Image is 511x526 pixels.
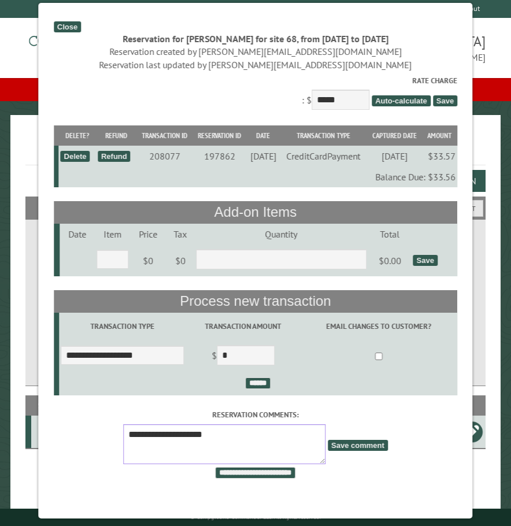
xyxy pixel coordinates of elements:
th: Refund [96,125,137,146]
td: $0 [130,245,166,277]
td: Price [130,224,166,245]
div: Reservation created by [PERSON_NAME][EMAIL_ADDRESS][DOMAIN_NAME] [54,45,457,58]
th: Delete? [58,125,95,146]
div: Save [413,255,438,266]
th: Site [31,395,58,416]
th: Amount [422,125,457,146]
small: © Campground Commander LLC. All rights reserved. [190,513,321,521]
h1: Reservations [25,134,486,165]
div: : $ [54,75,457,113]
label: Transaction Amount [187,321,299,332]
td: Total [368,224,411,245]
div: Reservation last updated by [PERSON_NAME][EMAIL_ADDRESS][DOMAIN_NAME] [54,58,457,71]
th: Date [247,125,280,146]
div: Reservation for [PERSON_NAME] for site 68, from [DATE] to [DATE] [54,32,457,45]
td: 208077 [137,146,193,166]
span: Save [433,95,457,106]
td: 197862 [193,146,247,166]
label: Email changes to customer? [302,321,456,332]
img: Campground Commander [25,23,170,68]
th: Captured Date [367,125,422,146]
div: 68 [36,426,55,438]
th: Transaction ID [137,125,193,146]
th: Add-on Items [54,201,457,223]
td: Date [60,224,95,245]
label: Transaction Type [61,321,184,332]
div: Close [54,21,81,32]
td: Quantity [194,224,368,245]
td: Tax [166,224,194,245]
td: $33.57 [422,146,457,166]
div: Refund [98,151,131,162]
span: Save comment [328,440,388,451]
td: $0.00 [368,245,411,277]
td: $ [186,340,301,373]
th: Reservation ID [193,125,247,146]
label: Reservation comments: [54,409,457,420]
h2: Filters [25,197,486,218]
div: Delete [61,151,90,162]
span: Auto-calculate [372,95,431,106]
th: Transaction Type [280,125,367,146]
td: [DATE] [247,146,280,166]
td: [DATE] [367,146,422,166]
td: $0 [166,245,194,277]
td: CreditCardPayment [280,146,367,166]
th: Process new transaction [54,290,457,312]
label: Rate Charge [54,75,457,86]
td: Balance Due: $33.56 [58,166,457,187]
td: Item [95,224,130,245]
